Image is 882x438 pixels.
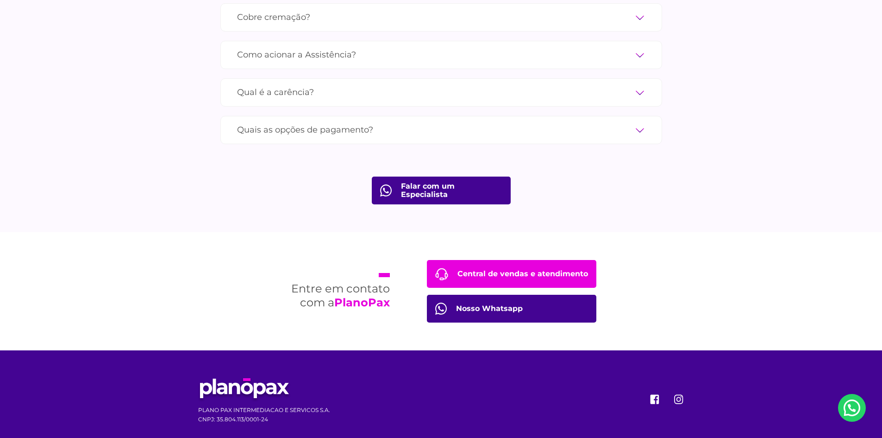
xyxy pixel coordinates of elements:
[198,415,330,424] p: CNPJ: 35.804.113/0001-24
[237,122,645,138] label: Quais as opções de pagamento?
[198,406,330,415] p: PLANO PAX INTERMEDIACAO E SERVICOS S.A.
[427,295,596,323] a: Nosso Whatsapp
[427,260,596,288] a: Central de vendas e atendimento
[838,394,866,422] a: Nosso Whatsapp
[372,177,511,204] a: Falar com um Especialista
[435,268,448,280] img: Central de Vendas
[435,303,447,315] img: Central de Vendas
[649,398,662,407] a: facebook
[286,273,390,310] h2: Entre em contato com a
[673,398,684,407] a: instagram
[237,47,645,63] label: Como acionar a Assistência?
[198,378,291,402] img: Planopax
[237,9,645,25] label: Cobre cremação?
[237,84,645,101] label: Qual é a carência?
[334,296,390,309] strong: PlanoPax
[380,184,392,197] img: fale com consultor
